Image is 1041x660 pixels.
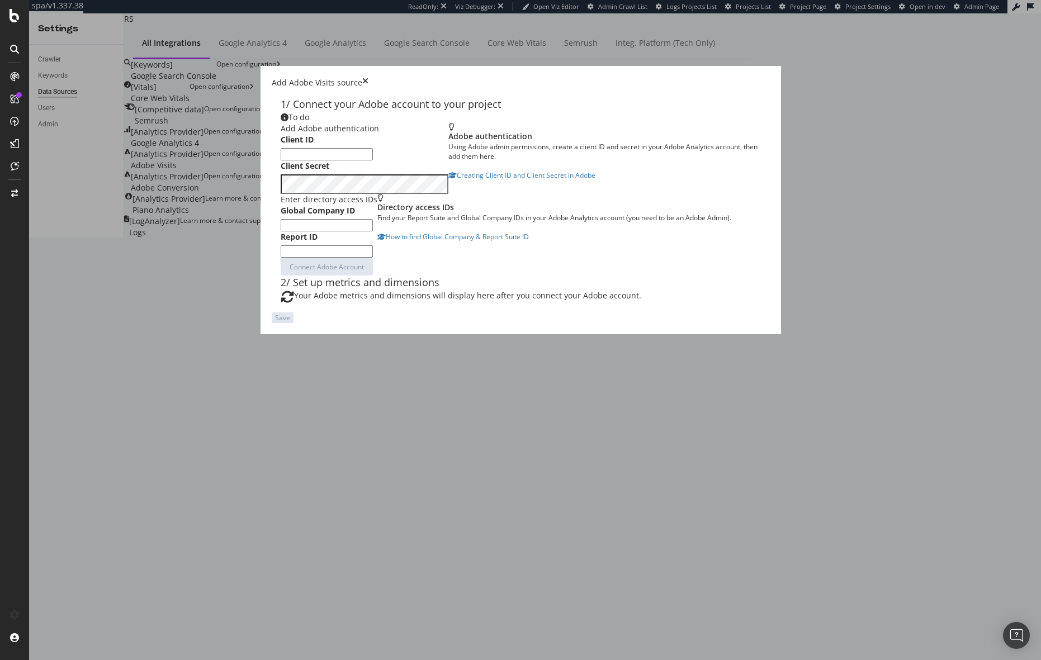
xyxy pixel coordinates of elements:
[290,262,364,272] div: Connect Adobe Account
[281,194,377,205] div: Enter directory access IDs
[281,123,448,134] div: Add Adobe authentication
[448,131,761,142] div: Adobe authentication
[1003,622,1030,649] div: Open Intercom Messenger
[281,231,318,243] label: Report ID
[448,142,761,161] div: Using Adobe admin permissions, create a client ID and secret in your Adobe Analytics account, the...
[272,77,362,88] div: Add Adobe Visits source
[377,232,731,241] a: How to find Global Company & Report Suite ID
[448,170,761,180] a: Creating Client ID and Client Secret in Adobe
[272,312,294,323] button: Save
[377,202,731,213] div: Directory access IDs
[377,213,731,222] div: Find your Report Suite and Global Company IDs in your Adobe Analytics account (you need to be an ...
[275,313,290,322] div: Save
[281,276,761,290] div: 2/ Set up metrics and dimensions
[281,97,761,112] div: 1/ Connect your Adobe account to your project
[288,112,309,122] span: To do
[261,66,781,334] div: modal
[281,160,329,172] label: Client Secret
[362,77,368,88] div: times
[294,290,641,303] div: Your Adobe metrics and dimensions will display here after you connect your Adobe account.
[281,205,355,216] label: Global Company ID
[281,258,373,276] button: Connect Adobe Account
[281,134,314,145] label: Client ID
[281,112,761,123] div: info label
